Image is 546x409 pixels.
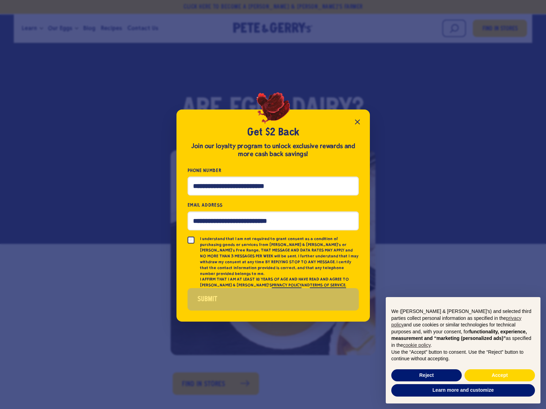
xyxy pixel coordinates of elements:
button: Reject [391,369,462,382]
button: Learn more and customize [391,384,535,397]
a: PRIVACY POLICY [272,283,301,288]
label: Phone Number [188,167,359,174]
div: Join our loyalty program to unlock exclusive rewards and more cash back savings! [188,142,359,158]
p: Use the “Accept” button to consent. Use the “Reject” button to continue without accepting. [391,349,535,362]
p: I AFFIRM THAT I AM AT LEAST 18 YEARS OF AGE AND HAVE READ AND AGREE TO [PERSON_NAME] & [PERSON_NA... [200,276,359,288]
button: Accept [464,369,535,382]
a: cookie policy [403,342,430,348]
div: Notice [380,292,546,409]
label: Email Address [188,201,359,209]
p: I understand that I am not required to grant consent as a condition of purchasing goods or servic... [200,236,359,277]
input: I understand that I am not required to grant consent as a condition of purchasing goods or servic... [188,237,194,244]
p: We ([PERSON_NAME] & [PERSON_NAME]'s) and selected third parties collect personal information as s... [391,308,535,349]
button: Close popup [351,115,364,129]
h2: Get $2 Back [188,126,359,139]
a: TERMS OF SERVICE. [310,283,346,288]
button: Submit [188,288,359,311]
